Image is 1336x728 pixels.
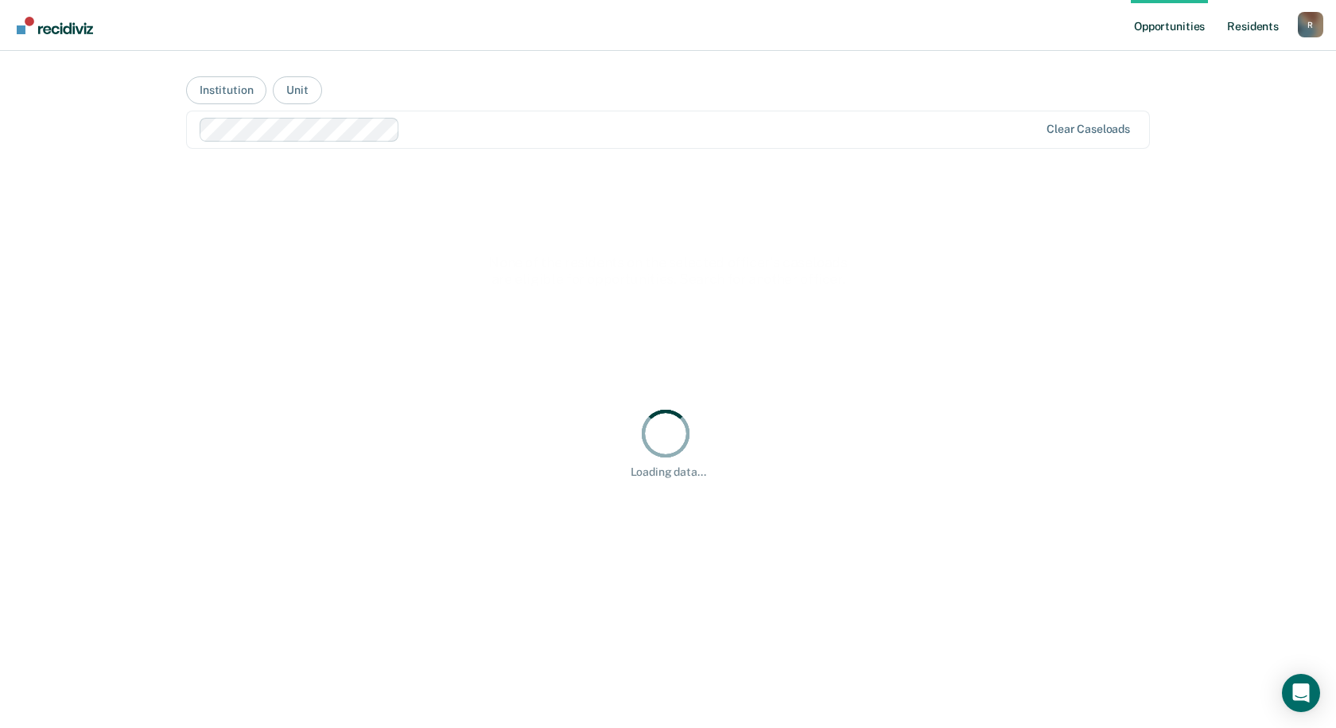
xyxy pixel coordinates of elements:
[631,465,706,479] div: Loading data...
[1282,674,1320,712] div: Open Intercom Messenger
[1298,12,1323,37] div: R
[273,76,321,104] button: Unit
[1298,12,1323,37] button: Profile dropdown button
[1047,123,1130,136] div: Clear caseloads
[186,76,266,104] button: Institution
[17,17,93,34] img: Recidiviz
